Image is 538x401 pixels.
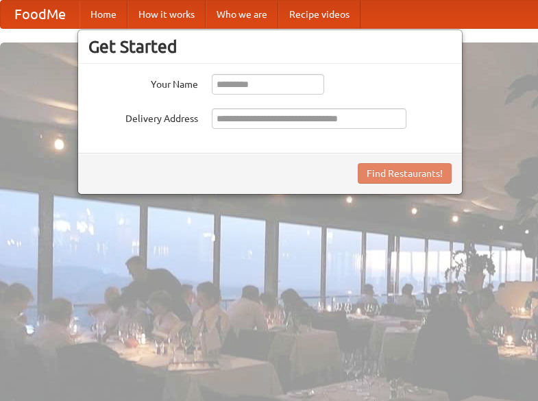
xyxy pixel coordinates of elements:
[358,163,452,184] button: Find Restaurants!
[206,1,278,28] a: Who we are
[80,1,127,28] a: Home
[88,36,452,57] h3: Get Started
[88,74,198,91] label: Your Name
[88,108,198,125] label: Delivery Address
[278,1,360,28] a: Recipe videos
[1,1,80,28] a: FoodMe
[127,1,206,28] a: How it works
